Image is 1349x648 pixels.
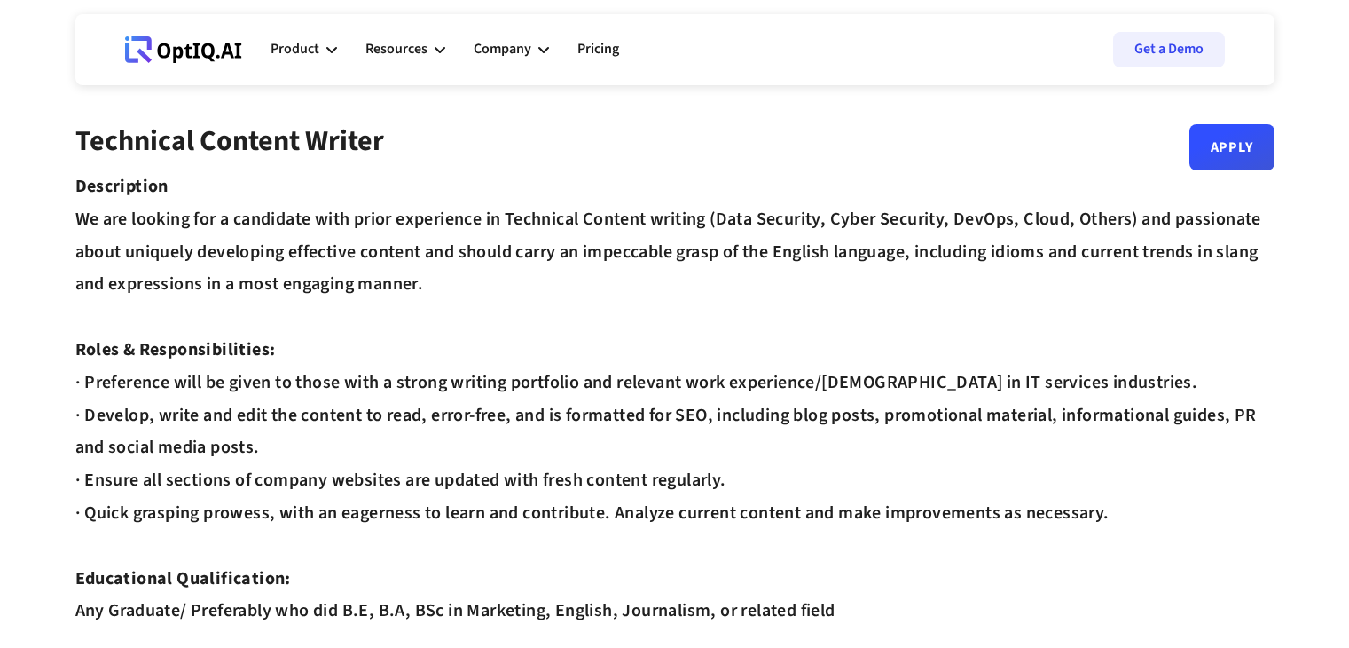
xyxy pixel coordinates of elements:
[1189,124,1274,170] a: Apply
[1113,32,1225,67] a: Get a Demo
[125,62,126,63] div: Webflow Homepage
[75,337,276,362] strong: Roles & Responsibilities:
[75,121,384,162] strong: Technical Content Writer
[474,23,549,76] div: Company
[365,37,427,61] div: Resources
[125,23,242,76] a: Webflow Homepage
[577,23,619,76] a: Pricing
[365,23,445,76] div: Resources
[75,566,291,591] strong: Educational Qualification:
[474,37,531,61] div: Company
[271,37,319,61] div: Product
[271,23,337,76] div: Product
[75,174,169,199] strong: Description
